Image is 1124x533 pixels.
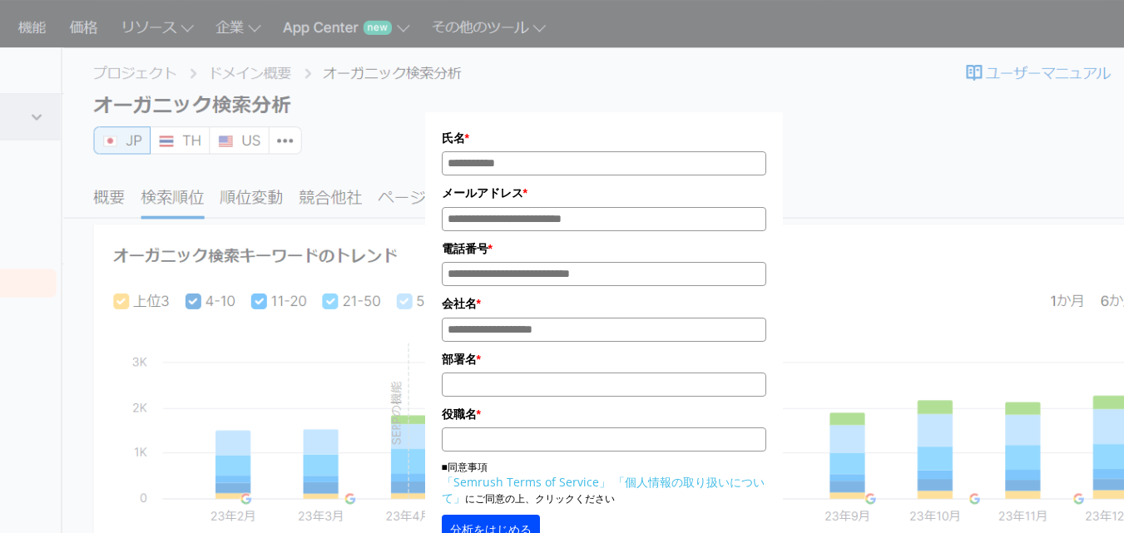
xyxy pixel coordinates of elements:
label: 氏名 [442,129,766,147]
label: メールアドレス [442,184,766,202]
p: ■同意事項 にご同意の上、クリックください [442,460,766,506]
label: 役職名 [442,405,766,423]
label: 会社名 [442,294,766,313]
label: 電話番号 [442,239,766,258]
a: 「Semrush Terms of Service」 [442,474,611,490]
a: 「個人情報の取り扱いについて」 [442,474,765,506]
label: 部署名 [442,350,766,368]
